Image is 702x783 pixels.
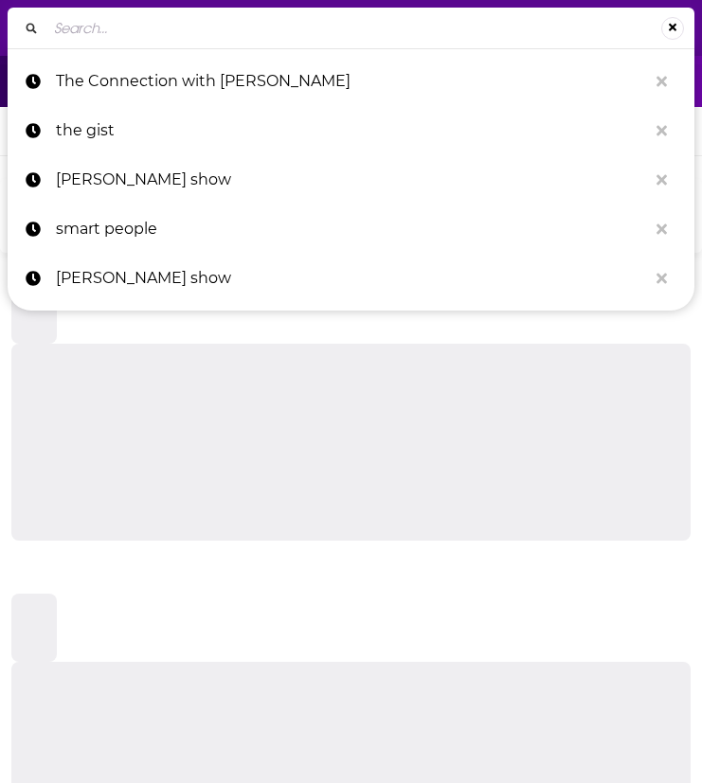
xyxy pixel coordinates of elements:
p: gabby reece show [56,155,647,205]
a: [PERSON_NAME] show [8,155,694,205]
a: the gist [8,106,694,155]
p: the gist [56,106,647,155]
div: Search... [8,8,694,48]
p: michael shermer show [56,254,647,303]
a: smart people [8,205,694,254]
input: Search... [46,13,661,44]
p: smart people [56,205,647,254]
a: [PERSON_NAME] show [8,254,694,303]
p: The Connection with Marty Moss-Coane [56,57,647,106]
a: The Connection with [PERSON_NAME] [8,57,694,106]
